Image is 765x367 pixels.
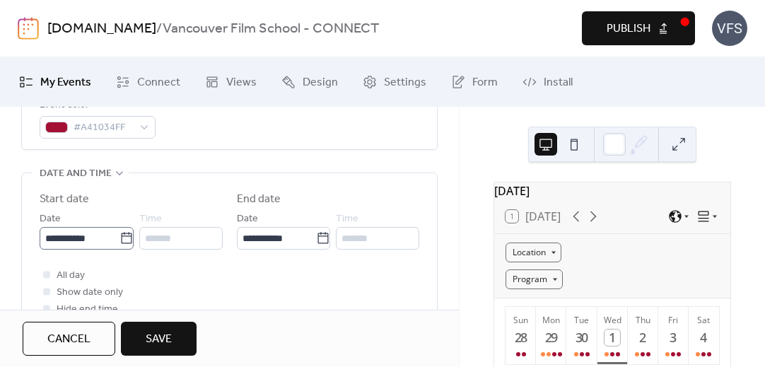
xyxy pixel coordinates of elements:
span: Hide end time [57,301,118,318]
button: Cancel [23,322,115,356]
div: End date [237,191,281,208]
div: 29 [544,330,560,346]
span: Cancel [47,331,90,348]
button: Tue30 [566,307,597,364]
a: Install [512,63,583,101]
div: VFS [712,11,747,46]
img: logo [18,17,39,40]
a: Design [271,63,349,101]
span: Date [237,211,258,228]
div: 1 [605,330,621,346]
span: Time [336,211,358,228]
a: Form [440,63,508,101]
span: Design [303,74,338,91]
button: Save [121,322,197,356]
b: Vancouver Film School - CONNECT [163,16,379,42]
div: Mon [540,314,562,326]
button: Publish [582,11,695,45]
div: 30 [574,330,590,346]
span: Views [226,74,257,91]
div: Tue [571,314,592,326]
a: Connect [105,63,191,101]
span: My Events [40,74,91,91]
span: All day [57,267,85,284]
a: [DOMAIN_NAME] [47,16,156,42]
a: My Events [8,63,102,101]
button: Sat4 [689,307,719,364]
b: / [156,16,163,42]
span: Save [146,331,172,348]
button: Wed1 [597,307,628,364]
div: 3 [665,330,682,346]
a: Settings [352,63,437,101]
div: Start date [40,191,89,208]
a: Views [194,63,267,101]
button: Sun28 [506,307,536,364]
span: Date [40,211,61,228]
div: Event color [40,97,153,114]
div: Sat [693,314,715,326]
div: Sun [510,314,532,326]
div: 28 [513,330,530,346]
span: Publish [607,21,650,37]
span: Form [472,74,498,91]
span: Time [139,211,162,228]
div: 2 [635,330,651,346]
span: Date and time [40,165,112,182]
span: Install [544,74,573,91]
div: Fri [662,314,684,326]
button: Thu2 [628,307,658,364]
span: Settings [384,74,426,91]
span: Connect [137,74,180,91]
button: Mon29 [536,307,566,364]
div: Thu [632,314,654,326]
span: Show date only [57,284,123,301]
span: #A41034FF [74,120,133,136]
div: [DATE] [494,182,730,199]
div: 4 [696,330,712,346]
div: Wed [602,314,624,326]
button: Fri3 [658,307,689,364]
